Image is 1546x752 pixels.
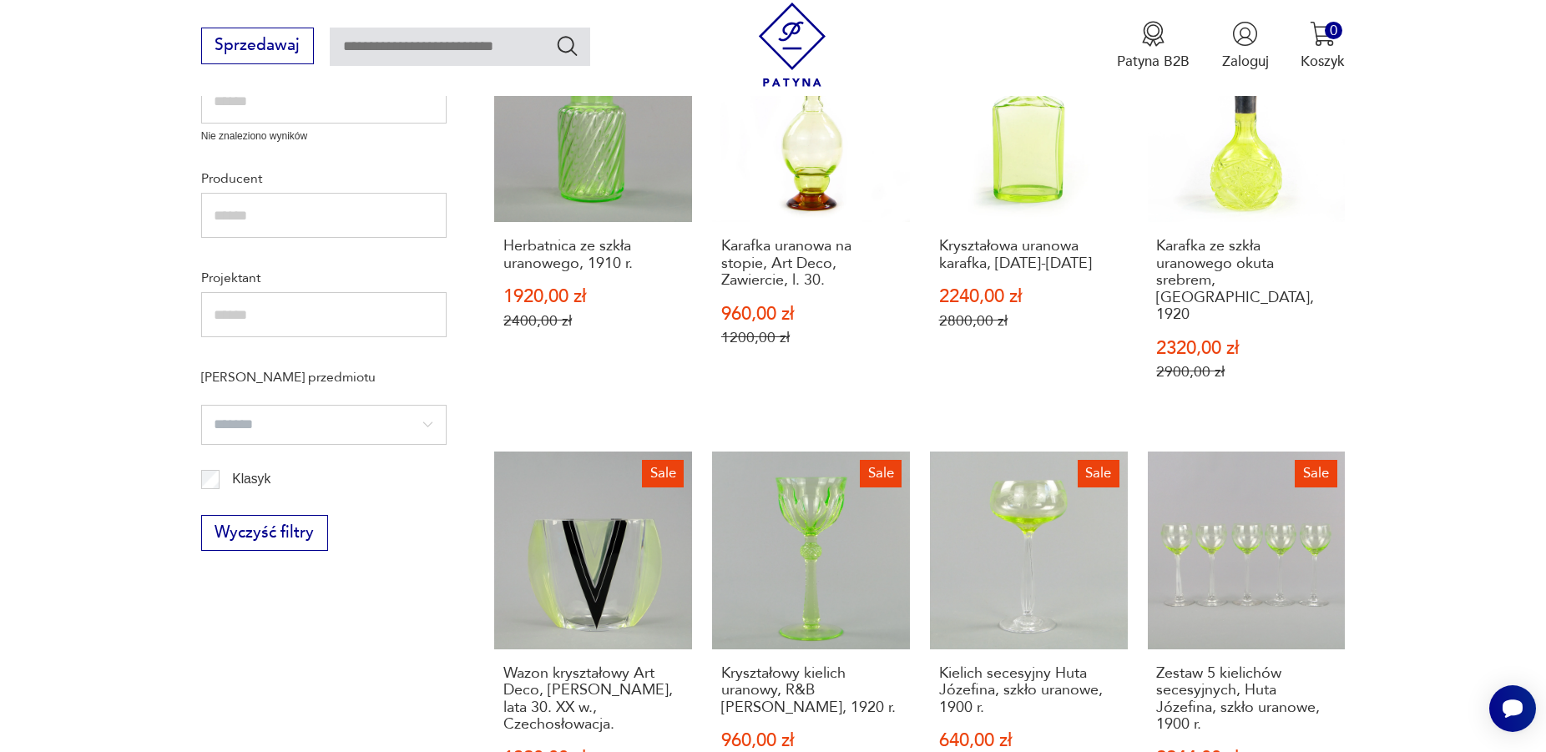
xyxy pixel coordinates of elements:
[1117,52,1190,71] p: Patyna B2B
[1301,21,1345,71] button: 0Koszyk
[1156,340,1336,357] p: 2320,00 zł
[201,515,328,552] button: Wyczyść filtry
[201,168,447,189] p: Producent
[1140,21,1166,47] img: Ikona medalu
[1117,21,1190,71] button: Patyna B2B
[1232,21,1258,47] img: Ikonka użytkownika
[1156,238,1336,323] h3: Karafka ze szkła uranowego okuta srebrem, [GEOGRAPHIC_DATA], 1920
[721,238,901,289] h3: Karafka uranowa na stopie, Art Deco, Zawiercie, l. 30.
[939,665,1119,716] h3: Kielich secesyjny Huta Józefina, szkło uranowe, 1900 r.
[712,24,910,419] a: SaleKarafka uranowa na stopie, Art Deco, Zawiercie, l. 30.Karafka uranowa na stopie, Art Deco, Za...
[555,33,579,58] button: Szukaj
[503,312,683,330] p: 2400,00 zł
[503,665,683,734] h3: Wazon kryształowy Art Deco, [PERSON_NAME], lata 30. XX w., Czechosłowacja.
[201,40,314,53] a: Sprzedawaj
[1301,52,1345,71] p: Koszyk
[939,238,1119,272] h3: Kryształowa uranowa karafka, [DATE]-[DATE]
[201,129,447,144] p: Nie znaleziono wyników
[1222,52,1269,71] p: Zaloguj
[1310,21,1336,47] img: Ikona koszyka
[721,329,901,346] p: 1200,00 zł
[1325,22,1342,39] div: 0
[1156,363,1336,381] p: 2900,00 zł
[750,3,835,87] img: Patyna - sklep z meblami i dekoracjami vintage
[721,732,901,749] p: 960,00 zł
[503,288,683,305] p: 1920,00 zł
[1489,685,1536,732] iframe: Smartsupp widget button
[939,312,1119,330] p: 2800,00 zł
[503,238,683,272] h3: Herbatnica ze szkła uranowego, 1910 r.
[721,665,901,716] h3: Kryształowy kielich uranowy, R&B [PERSON_NAME], 1920 r.
[1222,21,1269,71] button: Zaloguj
[1117,21,1190,71] a: Ikona medaluPatyna B2B
[232,468,270,490] p: Klasyk
[721,305,901,323] p: 960,00 zł
[201,28,314,64] button: Sprzedawaj
[201,366,447,388] p: [PERSON_NAME] przedmiotu
[1148,24,1346,419] a: SaleKarafka ze szkła uranowego okuta srebrem, Niemcy, 1920Karafka ze szkła uranowego okuta srebre...
[494,24,692,419] a: SaleHerbatnica ze szkła uranowego, 1910 r.Herbatnica ze szkła uranowego, 1910 r.1920,00 zł2400,00 zł
[939,732,1119,749] p: 640,00 zł
[1156,665,1336,734] h3: Zestaw 5 kielichów secesyjnych, Huta Józefina, szkło uranowe, 1900 r.
[201,267,447,289] p: Projektant
[939,288,1119,305] p: 2240,00 zł
[930,24,1128,419] a: SaleKryształowa uranowa karafka, 1890-1900Kryształowa uranowa karafka, [DATE]-[DATE]2240,00 zł280...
